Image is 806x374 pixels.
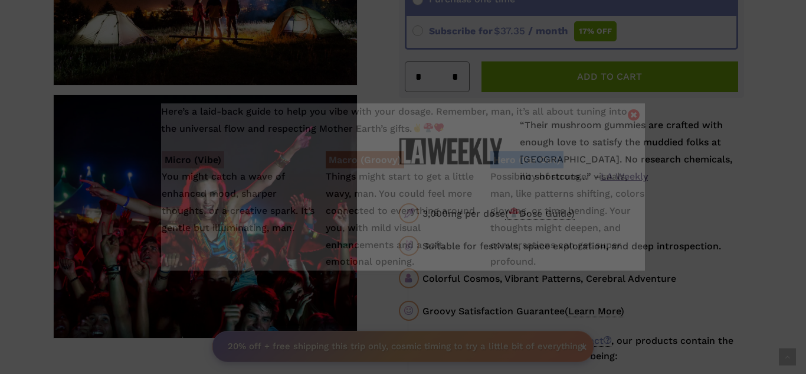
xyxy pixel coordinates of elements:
p: Here’s a laid-back guide to help you vibe with your dosage. Remember, man, it’s all about tuning ... [161,103,644,138]
p: Things might start to get a little wavy, man. You could feel more connected to everything around ... [326,152,480,271]
img: ✌️ [412,123,422,132]
strong: Macro (Groovy) [326,151,404,168]
p: Possibility of stronger visuals, man, like patterns shifting, colors glowing, or time bending. Yo... [490,152,645,271]
strong: Micro (Vibe) [162,151,224,168]
button: Close [627,108,641,118]
p: You might catch a wave of enhanced mood, sharper thoughts, or a creative spark. It’s gentle but i... [162,152,316,237]
img: 🍄 [424,123,433,132]
strong: Hero (Far Out) [490,151,563,168]
img: 💖 [434,123,444,132]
